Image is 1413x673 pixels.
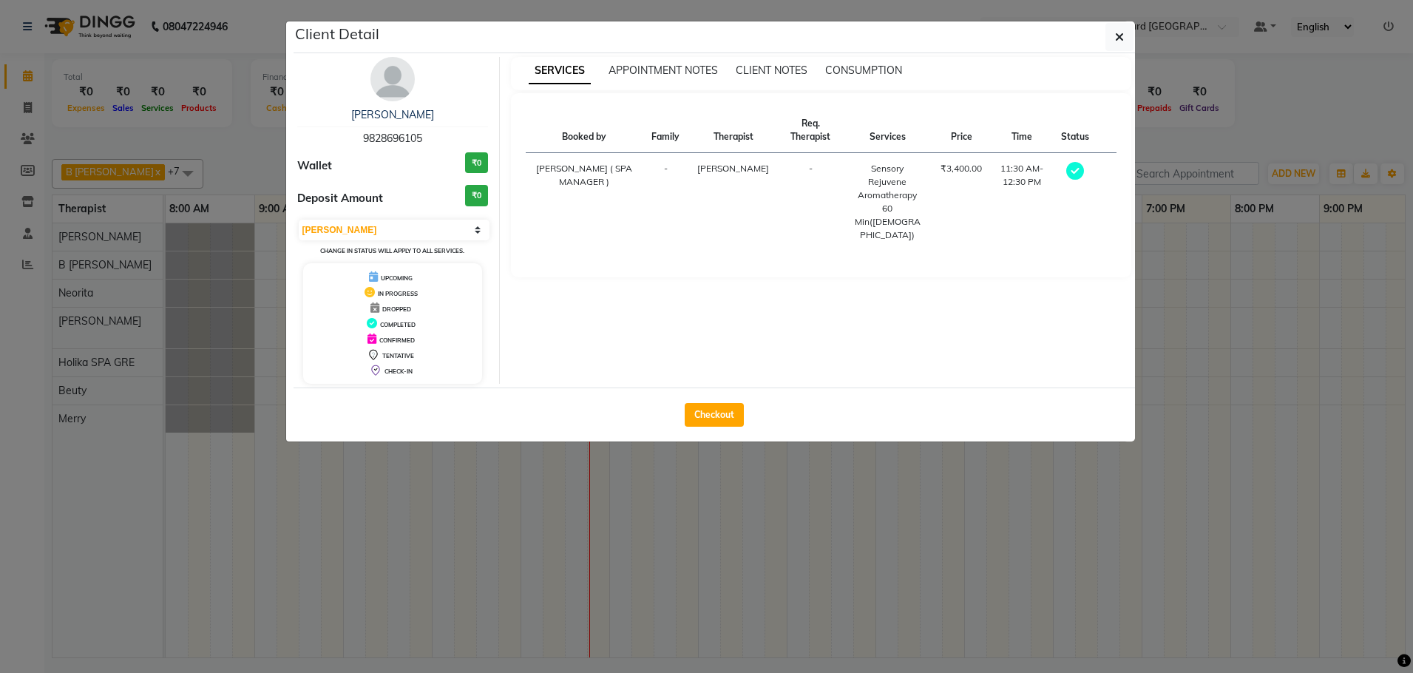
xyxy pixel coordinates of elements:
[529,58,591,84] span: SERVICES
[351,108,434,121] a: [PERSON_NAME]
[932,108,991,153] th: Price
[370,57,415,101] img: avatar
[643,108,688,153] th: Family
[381,274,413,282] span: UPCOMING
[297,190,383,207] span: Deposit Amount
[378,290,418,297] span: IN PROGRESS
[465,152,488,174] h3: ₹0
[379,336,415,344] span: CONFIRMED
[685,403,744,427] button: Checkout
[1052,108,1098,153] th: Status
[384,368,413,375] span: CHECK-IN
[320,247,464,254] small: Change in status will apply to all services.
[643,153,688,251] td: -
[363,132,422,145] span: 9828696105
[736,64,807,77] span: CLIENT NOTES
[991,108,1052,153] th: Time
[380,321,416,328] span: COMPLETED
[382,352,414,359] span: TENTATIVE
[297,158,332,175] span: Wallet
[697,163,769,174] span: [PERSON_NAME]
[609,64,718,77] span: APPOINTMENT NOTES
[295,23,379,45] h5: Client Detail
[843,108,932,153] th: Services
[382,305,411,313] span: DROPPED
[526,108,643,153] th: Booked by
[465,185,488,206] h3: ₹0
[991,153,1052,251] td: 11:30 AM-12:30 PM
[941,162,982,175] div: ₹3,400.00
[526,153,643,251] td: [PERSON_NAME] ( SPA MANAGER )
[778,153,843,251] td: -
[778,108,843,153] th: Req. Therapist
[852,162,923,242] div: Sensory Rejuvene Aromatherapy 60 Min([DEMOGRAPHIC_DATA])
[688,108,778,153] th: Therapist
[825,64,902,77] span: CONSUMPTION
